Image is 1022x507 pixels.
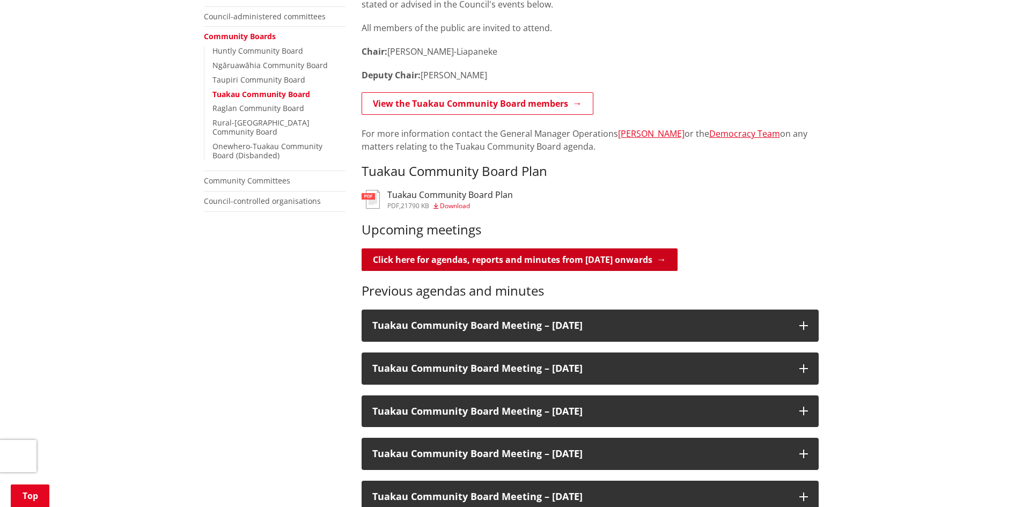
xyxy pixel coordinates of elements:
a: Community Boards [204,31,276,41]
div: , [387,203,513,209]
h3: Tuakau Community Board Meeting – [DATE] [372,320,789,331]
a: Democracy Team [709,128,780,139]
a: Tuakau Community Board [212,89,310,99]
p: [PERSON_NAME] [362,69,819,82]
h3: Upcoming meetings [362,222,819,238]
a: Rural-[GEOGRAPHIC_DATA] Community Board [212,117,310,137]
a: Community Committees [204,175,290,186]
a: Onewhero-Tuakau Community Board (Disbanded) [212,141,322,160]
p: For more information contact the General Manager Operations or the on any matters relating to the... [362,127,819,153]
strong: Chair: [362,46,387,57]
p: [PERSON_NAME]-Liapaneke [362,45,819,58]
iframe: Messenger Launcher [973,462,1011,501]
h3: Tuakau Community Board Plan [362,164,819,179]
a: Tuakau Community Board Plan pdf,21790 KB Download [362,190,513,209]
span: Download [440,201,470,210]
span: pdf [387,201,399,210]
a: Taupiri Community Board [212,75,305,85]
h3: Tuakau Community Board Plan [387,190,513,200]
span: 21790 KB [401,201,429,210]
strong: Deputy Chair: [362,69,421,81]
h3: Tuakau Community Board Meeting – [DATE] [372,491,789,502]
a: View the Tuakau Community Board members [362,92,593,115]
h3: Previous agendas and minutes [362,283,819,299]
h3: Tuakau Community Board Meeting – [DATE] [372,449,789,459]
p: All members of the public are invited to attend. [362,21,819,34]
h3: Tuakau Community Board Meeting – [DATE] [372,363,789,374]
a: [PERSON_NAME] [618,128,685,139]
a: Top [11,484,49,507]
a: Click here for agendas, reports and minutes from [DATE] onwards [362,248,678,271]
a: Council-controlled organisations [204,196,321,206]
a: Huntly Community Board [212,46,303,56]
a: Council-administered committees [204,11,326,21]
h3: Tuakau Community Board Meeting – [DATE] [372,406,789,417]
a: Raglan Community Board [212,103,304,113]
img: document-pdf.svg [362,190,380,209]
a: Ngāruawāhia Community Board [212,60,328,70]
